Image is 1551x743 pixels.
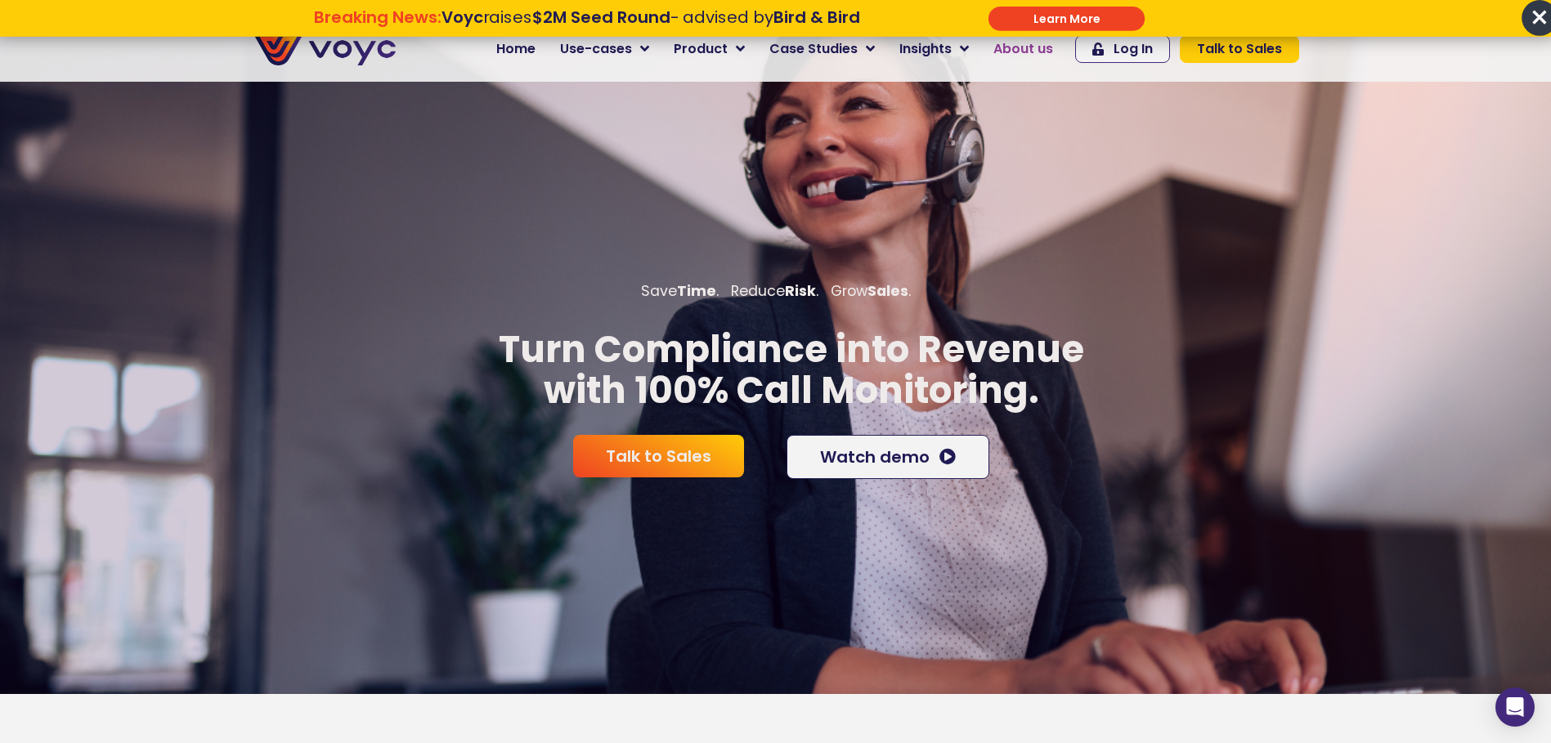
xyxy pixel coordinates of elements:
a: Home [484,33,548,65]
a: Talk to Sales [573,435,744,477]
a: Insights [887,33,981,65]
span: Talk to Sales [1197,43,1282,56]
div: Submit [988,7,1145,31]
a: About us [981,33,1065,65]
span: Product [674,39,728,59]
strong: Bird & Bird [773,6,860,29]
b: Time [677,281,716,301]
a: Log In [1075,35,1170,63]
a: Use-cases [548,33,661,65]
b: Sales [867,281,908,301]
span: Use-cases [560,39,632,59]
a: Watch demo [787,435,989,479]
a: Product [661,33,757,65]
span: Log In [1114,43,1153,56]
a: Talk to Sales [1180,35,1299,63]
span: Home [496,39,536,59]
span: raises - advised by [441,6,859,29]
span: About us [993,39,1053,59]
div: Open Intercom Messenger [1495,687,1535,727]
span: Case Studies [769,39,858,59]
strong: $2M Seed Round [532,6,670,29]
div: Breaking News: Voyc raises $2M Seed Round - advised by Bird & Bird [231,7,942,47]
img: voyc-full-logo [253,33,396,65]
b: Risk [785,281,816,301]
strong: Voyc [441,6,482,29]
span: Watch demo [820,449,930,465]
span: Talk to Sales [606,448,711,464]
a: Case Studies [757,33,887,65]
span: Insights [899,39,952,59]
strong: Breaking News: [314,6,441,29]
